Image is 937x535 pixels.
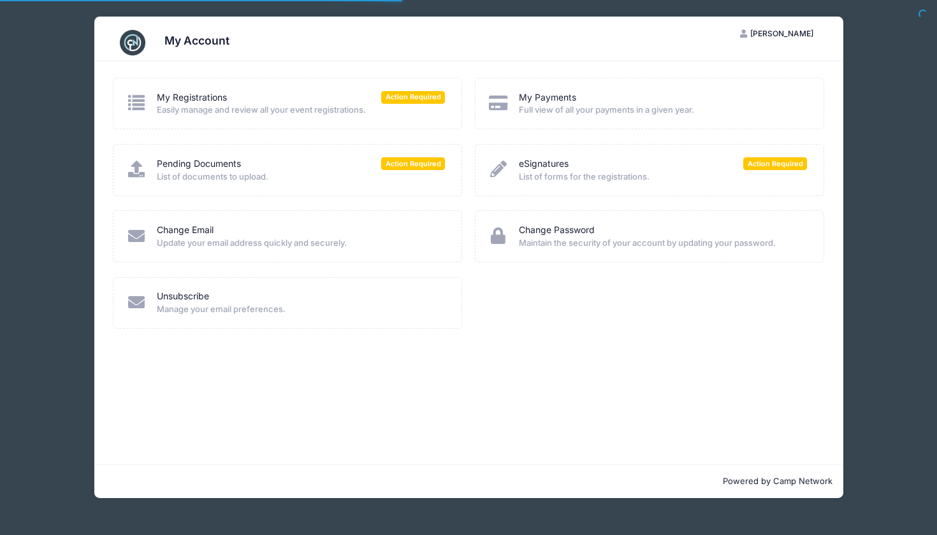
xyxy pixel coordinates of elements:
span: List of forms for the registrations. [519,171,807,183]
p: Powered by Camp Network [105,475,833,488]
span: Update your email address quickly and securely. [157,237,445,250]
a: Pending Documents [157,157,241,171]
a: My Payments [519,91,576,104]
a: Change Email [157,224,214,237]
span: Full view of all your payments in a given year. [519,104,807,117]
img: CampNetwork [120,30,145,55]
span: Action Required [381,91,445,103]
a: My Registrations [157,91,227,104]
span: Action Required [381,157,445,169]
a: eSignatures [519,157,569,171]
a: Unsubscribe [157,290,209,303]
span: List of documents to upload. [157,171,445,183]
span: Easily manage and review all your event registrations. [157,104,445,117]
span: Action Required [743,157,807,169]
h3: My Account [164,34,229,47]
button: [PERSON_NAME] [729,23,825,45]
span: Manage your email preferences. [157,303,445,316]
span: [PERSON_NAME] [750,29,813,38]
span: Maintain the security of your account by updating your password. [519,237,807,250]
a: Change Password [519,224,595,237]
